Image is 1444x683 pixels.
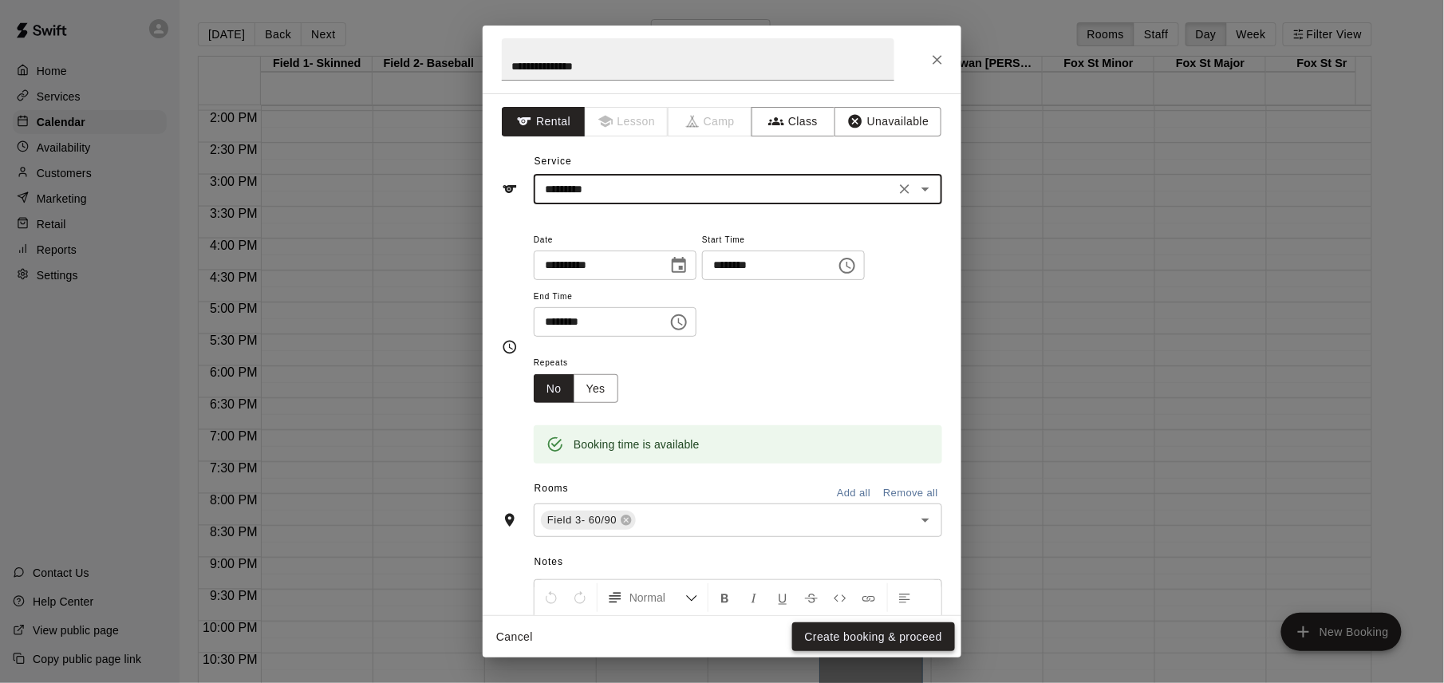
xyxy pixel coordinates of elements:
svg: Service [502,181,518,197]
button: Rental [502,107,586,136]
span: Normal [629,590,685,606]
span: End Time [534,286,696,308]
button: Format Underline [769,583,796,612]
button: Cancel [489,622,540,652]
button: Create booking & proceed [792,622,955,652]
span: Field 3- 60/90 [541,512,623,528]
button: Justify Align [595,612,622,641]
div: outlined button group [534,374,618,404]
button: Yes [574,374,618,404]
button: Add all [828,481,879,506]
button: Insert Link [855,583,882,612]
button: Right Align [566,612,594,641]
button: Choose time, selected time is 6:00 PM [831,250,863,282]
button: Unavailable [834,107,941,136]
span: Repeats [534,353,631,374]
button: Insert Code [827,583,854,612]
span: Rooms [535,483,569,494]
button: Open [914,509,937,531]
button: Formatting Options [601,583,704,612]
button: Open [914,178,937,200]
span: Notes [535,550,942,575]
div: Booking time is available [574,430,700,459]
button: Format Strikethrough [798,583,825,612]
button: Center Align [538,612,565,641]
button: Undo [538,583,565,612]
span: Camps can only be created in the Services page [669,107,752,136]
button: Choose date, selected date is Aug 28, 2025 [663,250,695,282]
svg: Timing [502,339,518,355]
button: Remove all [879,481,942,506]
button: Format Italics [740,583,767,612]
svg: Rooms [502,512,518,528]
span: Date [534,230,696,251]
button: No [534,374,574,404]
span: Lessons must be created in the Services page first [586,107,669,136]
button: Class [752,107,835,136]
button: Clear [894,178,916,200]
button: Close [923,45,952,74]
button: Left Align [891,583,918,612]
span: Service [535,156,572,167]
div: Field 3- 60/90 [541,511,636,530]
button: Choose time, selected time is 9:00 PM [663,306,695,338]
span: Start Time [702,230,865,251]
button: Redo [566,583,594,612]
button: Format Bold [712,583,739,612]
